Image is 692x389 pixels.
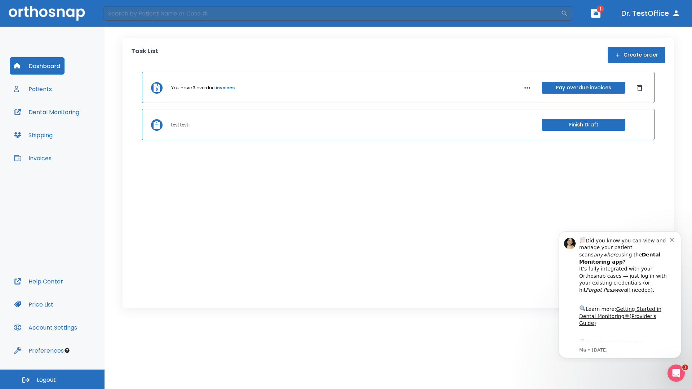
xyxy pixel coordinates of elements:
[64,347,70,354] div: Tooltip anchor
[31,115,96,128] a: App Store
[10,126,57,144] button: Shipping
[618,7,683,20] button: Dr. TestOffice
[608,47,665,63] button: Create order
[10,273,67,290] button: Help Center
[10,342,68,359] button: Preferences
[103,6,561,21] input: Search by Patient Name or Case #
[10,296,58,313] button: Price List
[667,365,685,382] iframe: Intercom live chat
[10,103,84,121] button: Dental Monitoring
[216,85,235,91] a: invoices
[9,6,85,21] img: Orthosnap
[682,365,688,370] span: 1
[10,319,81,336] button: Account Settings
[548,225,692,362] iframe: Intercom notifications message
[542,82,625,94] button: Pay overdue invoices
[31,122,122,129] p: Message from Ma, sent 7w ago
[10,80,56,98] button: Patients
[634,82,646,94] button: Dismiss
[37,376,56,384] span: Logout
[31,113,122,150] div: Download the app: | ​ Let us know if you need help getting started!
[542,119,625,131] button: Finish Draft
[10,149,56,167] button: Invoices
[171,85,214,91] p: You have 3 overdue
[10,57,65,75] button: Dashboard
[171,122,188,128] p: test test
[131,47,158,63] p: Task List
[597,5,604,13] span: 1
[122,11,128,17] button: Dismiss notification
